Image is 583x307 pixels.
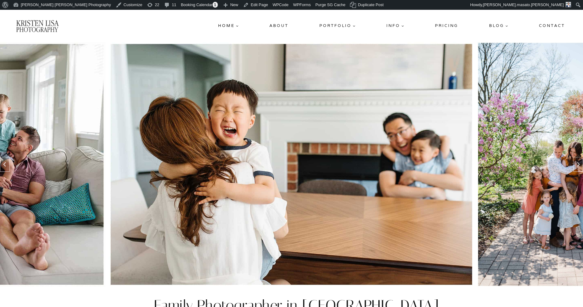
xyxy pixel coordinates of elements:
a: Pricing [433,20,461,31]
span: Portfolio [319,23,355,29]
a: Contact [537,20,567,31]
li: 1 of 11 [109,42,474,287]
span: 1 [213,2,218,8]
span: [PERSON_NAME].masato.[PERSON_NAME] [483,2,564,7]
span: Info [386,23,404,29]
span: Blog [489,23,508,29]
a: Portfolio [317,20,358,31]
a: Info [384,20,407,31]
a: Home [216,20,241,31]
img: Kristen Lisa Photography [16,19,59,32]
span: Home [218,23,239,29]
a: About [267,20,291,31]
a: Blog [487,20,511,31]
nav: Primary Navigation [216,20,567,31]
button: Next slide [573,157,583,172]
